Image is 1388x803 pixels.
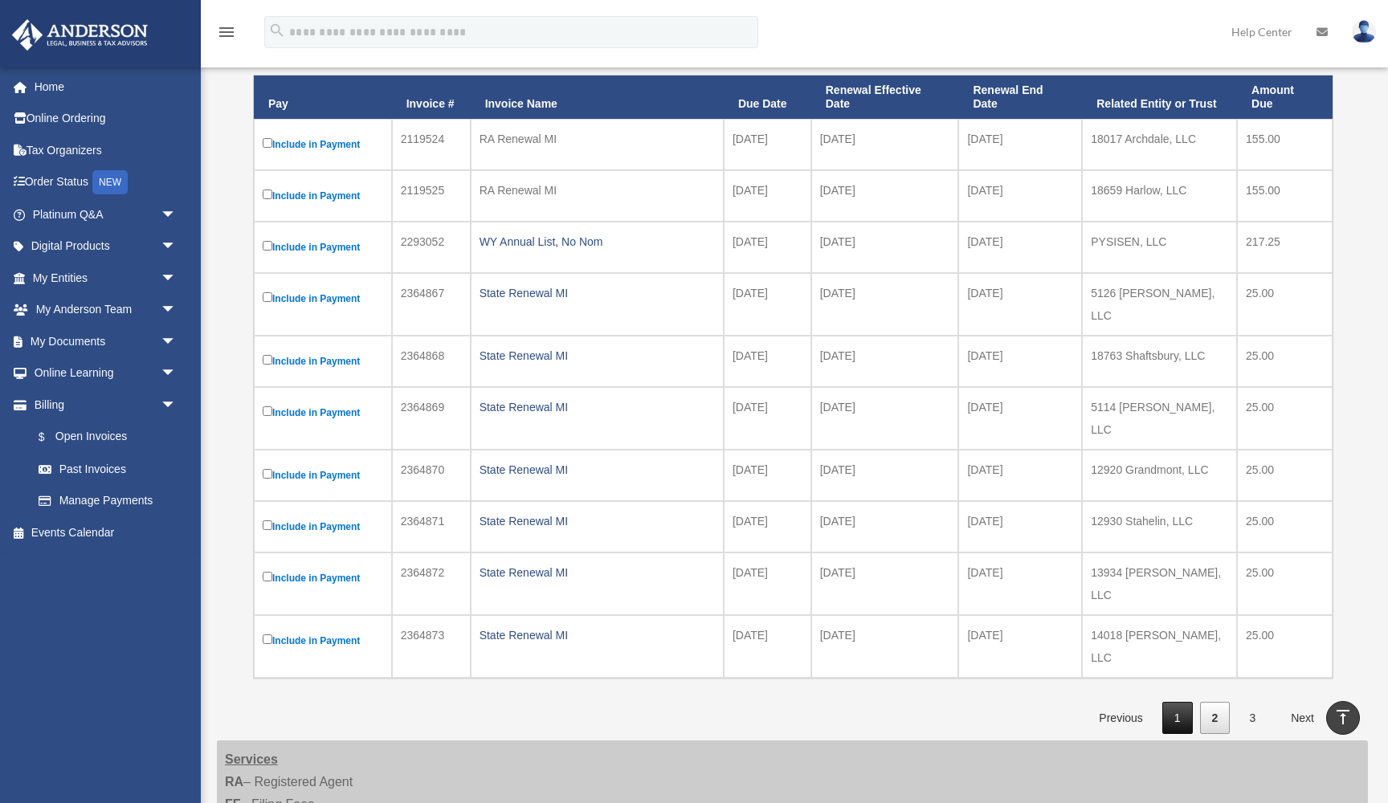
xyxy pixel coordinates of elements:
a: vertical_align_top [1326,701,1360,735]
td: [DATE] [811,387,959,450]
td: 2364870 [392,450,471,501]
strong: RA [225,775,243,789]
label: Include in Payment [263,238,383,257]
label: Include in Payment [263,569,383,588]
input: Include in Payment [263,355,272,365]
input: Include in Payment [263,469,272,479]
a: Past Invoices [22,453,193,485]
img: User Pic [1352,20,1376,43]
a: $Open Invoices [22,421,185,454]
a: Online Ordering [11,103,201,135]
i: menu [217,22,236,42]
span: $ [47,427,55,447]
td: [DATE] [958,615,1082,678]
i: search [268,22,286,39]
label: Include in Payment [263,517,383,536]
i: vertical_align_top [1333,707,1353,727]
label: Include in Payment [263,466,383,485]
input: Include in Payment [263,138,272,148]
a: Order StatusNEW [11,166,201,199]
th: Invoice Name: activate to sort column ascending [471,75,724,119]
a: Previous [1087,702,1154,735]
td: [DATE] [724,501,811,552]
td: 2364871 [392,501,471,552]
td: [DATE] [811,170,959,222]
label: Include in Payment [263,135,383,154]
div: RA Renewal MI [480,128,715,150]
div: State Renewal MI [480,561,715,584]
td: [DATE] [724,222,811,273]
input: Include in Payment [263,634,272,644]
td: 25.00 [1237,387,1333,450]
td: [DATE] [811,273,959,336]
td: 25.00 [1237,273,1333,336]
td: PYSISEN, LLC [1082,222,1237,273]
td: [DATE] [724,273,811,336]
strong: Services [225,752,278,766]
td: 2364872 [392,552,471,615]
td: 18659 Harlow, LLC [1082,170,1237,222]
th: Related Entity or Trust: activate to sort column ascending [1082,75,1237,119]
td: [DATE] [811,552,959,615]
td: [DATE] [811,501,959,552]
th: Renewal Effective Date: activate to sort column ascending [811,75,959,119]
input: Include in Payment [263,406,272,416]
div: State Renewal MI [480,510,715,532]
td: [DATE] [811,336,959,387]
span: arrow_drop_down [161,262,193,295]
th: Amount Due: activate to sort column ascending [1237,75,1333,119]
a: Next [1279,702,1326,735]
td: 25.00 [1237,450,1333,501]
div: NEW [92,170,128,194]
td: [DATE] [958,450,1082,501]
span: arrow_drop_down [161,325,193,358]
a: Digital Productsarrow_drop_down [11,230,201,263]
label: Include in Payment [263,352,383,371]
span: arrow_drop_down [161,389,193,422]
td: [DATE] [724,336,811,387]
input: Include in Payment [263,190,272,199]
input: Include in Payment [263,572,272,581]
th: Pay: activate to sort column descending [254,75,392,119]
td: [DATE] [958,222,1082,273]
td: 13934 [PERSON_NAME], LLC [1082,552,1237,615]
th: Renewal End Date: activate to sort column ascending [958,75,1082,119]
td: 155.00 [1237,170,1333,222]
td: 155.00 [1237,119,1333,170]
td: 25.00 [1237,552,1333,615]
span: arrow_drop_down [161,357,193,390]
td: 2364869 [392,387,471,450]
td: 25.00 [1237,615,1333,678]
td: [DATE] [724,450,811,501]
td: 2119524 [392,119,471,170]
a: Manage Payments [22,485,193,517]
td: 18017 Archdale, LLC [1082,119,1237,170]
td: [DATE] [724,170,811,222]
td: 12930 Stahelin, LLC [1082,501,1237,552]
a: Tax Organizers [11,134,201,166]
td: 2364868 [392,336,471,387]
div: State Renewal MI [480,624,715,646]
td: [DATE] [958,387,1082,450]
div: State Renewal MI [480,344,715,367]
td: [DATE] [724,119,811,170]
td: [DATE] [958,273,1082,336]
label: Include in Payment [263,403,383,422]
td: 5126 [PERSON_NAME], LLC [1082,273,1237,336]
td: 217.25 [1237,222,1333,273]
td: [DATE] [958,336,1082,387]
th: Invoice #: activate to sort column ascending [392,75,471,119]
a: 2 [1200,702,1231,735]
input: Include in Payment [263,241,272,251]
div: State Renewal MI [480,282,715,304]
a: My Anderson Teamarrow_drop_down [11,294,201,326]
a: Platinum Q&Aarrow_drop_down [11,198,201,230]
th: Due Date: activate to sort column ascending [724,75,811,119]
td: 18763 Shaftsbury, LLC [1082,336,1237,387]
td: [DATE] [811,450,959,501]
td: [DATE] [958,119,1082,170]
td: [DATE] [724,387,811,450]
td: [DATE] [724,552,811,615]
td: [DATE] [958,552,1082,615]
a: Home [11,71,201,103]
